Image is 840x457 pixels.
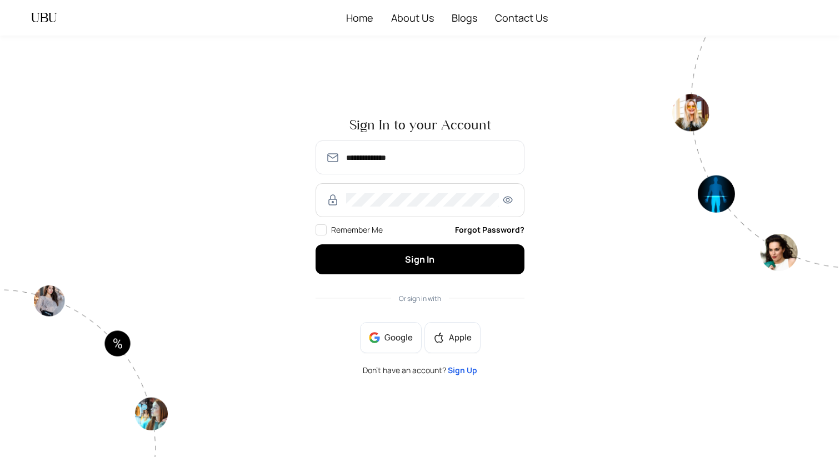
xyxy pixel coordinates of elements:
button: appleApple [424,322,481,353]
a: Sign Up [448,365,477,375]
a: Forgot Password? [455,224,524,236]
img: SmmOVPU3il4LzjOz1YszJ8A9TzvK+6qU9RAAAAAElFTkSuQmCC [326,151,339,164]
span: Sign In [405,253,434,265]
button: Sign In [316,244,524,274]
span: Don’t have an account? [363,366,477,374]
span: Remember Me [331,224,383,235]
button: Google [360,322,422,353]
img: RzWbU6KsXbv8M5bTtlu7p38kHlzSfb4MlcTUAAAAASUVORK5CYII= [326,193,339,207]
span: Or sign in with [399,294,441,303]
span: apple [433,332,444,343]
span: Sign In to your Account [316,118,524,132]
span: Apple [449,332,472,344]
span: Google [384,332,413,344]
img: authpagecirlce2-Tt0rwQ38.png [672,36,840,271]
span: eye [501,195,514,205]
img: google-BnAmSPDJ.png [369,332,380,343]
